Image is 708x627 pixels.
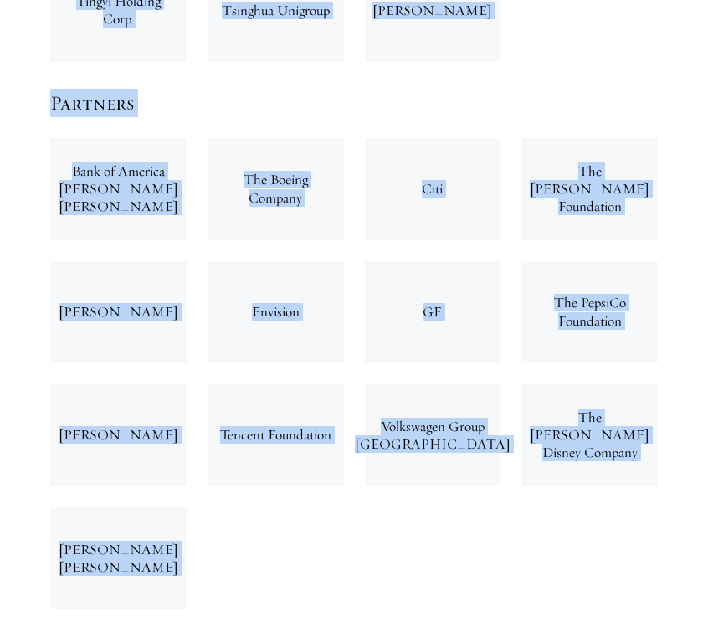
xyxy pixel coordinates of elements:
div: Volkswagen Group [GEOGRAPHIC_DATA] [365,384,501,486]
div: The PepsiCo Foundation [521,261,658,363]
div: Bank of America [PERSON_NAME] [PERSON_NAME] [50,138,187,240]
div: [PERSON_NAME] [PERSON_NAME] [50,507,187,609]
div: Envision [208,261,344,363]
div: Tencent Foundation [208,384,344,486]
div: The [PERSON_NAME] Foundation [521,138,658,240]
div: GE [365,261,501,363]
h5: Partners [50,89,658,117]
div: [PERSON_NAME] [50,384,187,486]
div: Citi [365,138,501,240]
div: The [PERSON_NAME] Disney Company [521,384,658,486]
div: The Boeing Company [208,138,344,240]
div: [PERSON_NAME] [50,261,187,363]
